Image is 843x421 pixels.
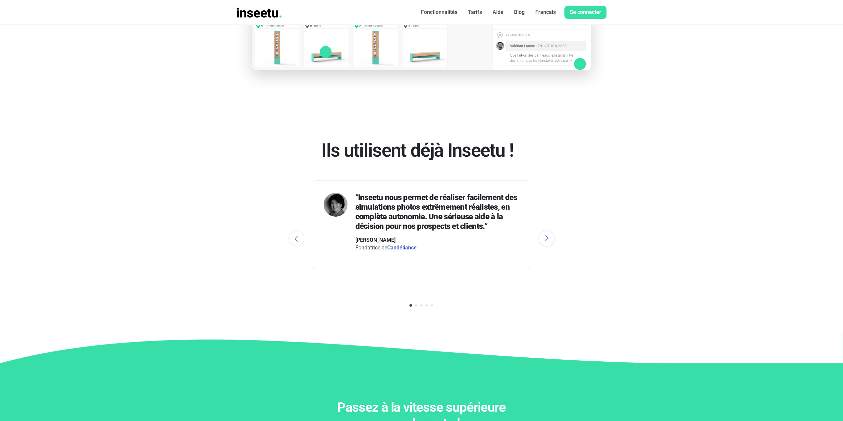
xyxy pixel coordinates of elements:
li: Page dot 1 [409,304,412,307]
a: Aide [487,6,509,19]
font: Tarifs [468,9,482,15]
li: Page dot 2 [415,304,417,306]
img: INSEETU [237,8,282,18]
li: Page dot 5 [431,304,433,306]
li: Page dot 4 [426,304,428,306]
font: Fonctionnalités [421,9,457,15]
a: Candéliance [387,244,417,251]
button: Previous [289,231,304,246]
div: Commentaires [574,58,586,70]
h4: “ ” [355,193,520,231]
h6: [PERSON_NAME] [355,237,520,244]
a: Français [530,6,561,19]
font: Blog [514,9,525,15]
h2: Ils utilisent déjà Inseetu ! [312,140,523,161]
font: Se connecter [570,9,601,15]
a: Blog [509,6,530,19]
font: Aide [493,9,503,15]
a: Tarifs [463,6,487,19]
p: Fondatrice de [355,244,520,252]
button: Next [539,231,554,246]
li: Page dot 3 [420,304,422,306]
a: Se connecter [564,6,606,19]
b: Inseetu nous permet de réaliser facilement des simulations photos extrêmement réalistes, en compl... [355,193,517,231]
div: Equipements [320,46,332,58]
a: Fonctionnalités [416,6,463,19]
